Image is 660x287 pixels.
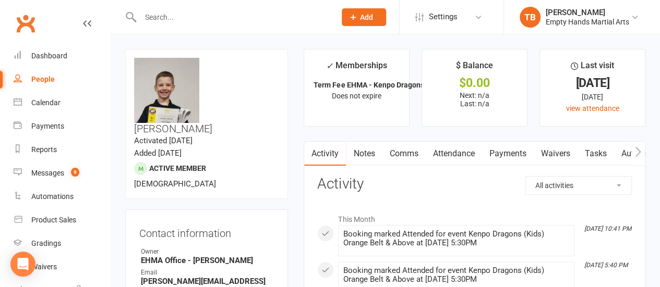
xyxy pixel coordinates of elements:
[431,78,518,89] div: $0.00
[533,142,577,166] a: Waivers
[14,91,110,115] a: Calendar
[14,208,110,232] a: Product Sales
[71,168,79,177] span: 9
[382,142,425,166] a: Comms
[456,59,493,78] div: $ Balance
[546,17,629,27] div: Empty Hands Martial Arts
[141,256,274,265] strong: EHMA Office - [PERSON_NAME]
[566,104,619,113] a: view attendance
[31,216,76,224] div: Product Sales
[584,225,631,232] i: [DATE] 10:41 PM
[31,52,67,60] div: Dashboard
[326,59,387,78] div: Memberships
[141,268,274,278] div: Email
[346,142,382,166] a: Notes
[546,8,629,17] div: [PERSON_NAME]
[137,10,329,24] input: Search...
[342,8,386,26] button: Add
[31,75,55,83] div: People
[14,185,110,208] a: Automations
[134,136,193,145] time: Activated [DATE]
[134,179,216,189] span: [DEMOGRAPHIC_DATA]
[14,44,110,68] a: Dashboard
[31,169,64,177] div: Messages
[31,192,74,201] div: Automations
[149,164,206,172] span: Active member
[425,142,482,166] a: Attendance
[31,145,57,154] div: Reports
[14,255,110,279] a: Waivers
[343,230,570,247] div: Booking marked Attended for event Kenpo Dragons (Kids) Orange Belt & Above at [DATE] 5:30PM
[13,10,39,36] a: Clubworx
[134,58,199,123] img: image1719641436.png
[134,58,279,134] h3: [PERSON_NAME]
[10,252,35,277] div: Open Intercom Messenger
[14,68,110,91] a: People
[141,247,274,257] div: Owner
[429,5,458,29] span: Settings
[482,142,533,166] a: Payments
[14,161,110,185] a: Messages 9
[343,266,570,284] div: Booking marked Attended for event Kenpo Dragons (Kids) Orange Belt & Above at [DATE] 5:30PM
[14,232,110,255] a: Gradings
[584,261,628,269] i: [DATE] 5:40 PM
[14,115,110,138] a: Payments
[31,98,61,107] div: Calendar
[577,142,614,166] a: Tasks
[14,138,110,161] a: Reports
[304,142,346,166] a: Activity
[134,148,182,158] time: Added [DATE]
[139,223,274,239] h3: Contact information
[520,7,541,28] div: TB
[31,239,61,247] div: Gradings
[317,208,632,225] li: This Month
[314,81,469,89] strong: Term Fee EHMA - Kenpo Dragons (Kids) - Bro...
[571,59,614,78] div: Last visit
[326,61,333,71] i: ✓
[360,13,373,21] span: Add
[549,78,635,89] div: [DATE]
[431,91,518,108] p: Next: n/a Last: n/a
[31,263,57,271] div: Waivers
[332,92,381,100] span: Does not expire
[31,122,64,130] div: Payments
[317,176,632,192] h3: Activity
[549,91,635,103] div: [DATE]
